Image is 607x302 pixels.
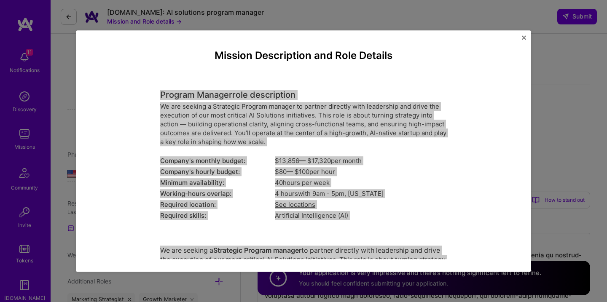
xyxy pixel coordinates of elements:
[160,211,275,220] div: Required skills:
[311,190,348,198] span: 9am - 5pm ,
[275,211,447,220] div: Artificial Intelligence (AI)
[160,50,447,62] h4: Mission Description and Role Details
[160,102,447,146] div: We are seeking a Strategic Program manager to partner directly with leadership and drive the exec...
[160,156,275,165] div: Company's monthly budget:
[160,167,275,176] div: Company's hourly budget:
[275,178,447,187] div: 40 hours per week
[275,200,315,208] span: See locations
[160,90,447,100] h4: Program Manager role description
[522,35,526,44] button: Close
[275,167,447,176] div: $ 80 — $ 100 per hour
[160,200,275,209] div: Required location:
[160,178,275,187] div: Minimum availability:
[160,189,275,198] div: Working-hours overlap:
[275,156,447,165] div: $ 13,856 — $ 17,320 per month
[213,246,301,254] strong: Strategic Program manager
[275,189,447,198] div: 4 hours with [US_STATE]
[160,246,447,293] p: We are seeking a to partner directly with leadership and drive the execution of our most critical...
